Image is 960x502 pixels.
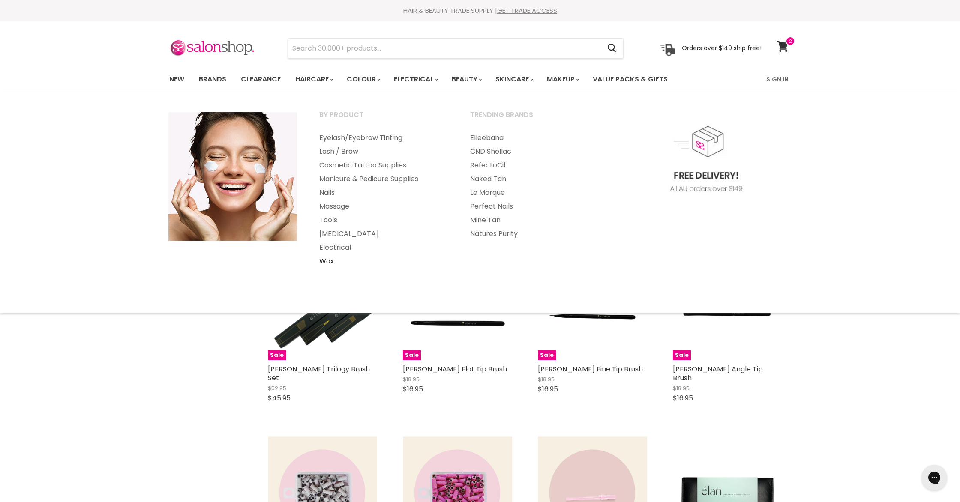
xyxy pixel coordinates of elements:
span: Sale [403,350,421,360]
a: Le Marque [459,186,609,200]
p: Orders over $149 ship free! [682,44,762,52]
a: Elleebana [459,131,609,145]
iframe: Gorgias live chat messenger [917,462,951,493]
a: [PERSON_NAME] Trilogy Brush Set [268,364,370,383]
a: Beauty [445,70,487,88]
ul: Main menu [163,67,718,92]
span: Sale [538,350,556,360]
a: Tools [309,213,458,227]
a: Colour [340,70,386,88]
a: Sign In [761,70,794,88]
a: Trending Brands [459,108,609,129]
span: $18.95 [403,375,420,383]
span: $16.95 [538,384,558,394]
a: Value Packs & Gifts [586,70,674,88]
input: Search [288,39,600,58]
a: Nails [309,186,458,200]
a: Perfect Nails [459,200,609,213]
a: Massage [309,200,458,213]
a: Skincare [489,70,539,88]
a: GET TRADE ACCESS [497,6,557,15]
form: Product [288,38,624,59]
a: Brands [192,70,233,88]
a: Mine Tan [459,213,609,227]
span: Sale [268,350,286,360]
a: [PERSON_NAME] Angle Tip Brush [673,364,763,383]
span: $18.95 [673,384,690,392]
a: Clearance [234,70,287,88]
a: [PERSON_NAME] Flat Tip Brush [403,364,507,374]
a: Cosmetic Tattoo Supplies [309,158,458,172]
a: Wax [309,254,458,268]
a: Naked Tan [459,172,609,186]
span: $18.95 [538,375,555,383]
a: Natures Purity [459,227,609,241]
span: $16.95 [403,384,423,394]
a: [MEDICAL_DATA] [309,227,458,241]
ul: Main menu [459,131,609,241]
span: Sale [673,350,691,360]
a: Haircare [289,70,339,88]
a: RefectoCil [459,158,609,172]
a: Lash / Brow [309,145,458,158]
a: [PERSON_NAME] Fine Tip Brush [538,364,643,374]
span: $16.95 [673,393,693,403]
div: HAIR & BEAUTY TRADE SUPPLY | [159,6,801,15]
span: $45.95 [268,393,291,403]
a: Manicure & Pedicure Supplies [309,172,458,186]
a: By Product [309,108,458,129]
nav: Main [159,67,801,92]
a: Electrical [309,241,458,254]
a: Electrical [387,70,444,88]
span: $52.95 [268,384,286,392]
a: CND Shellac [459,145,609,158]
button: Search [600,39,623,58]
a: Eyelash/Eyebrow Tinting [309,131,458,145]
ul: Main menu [309,131,458,268]
a: New [163,70,191,88]
a: Makeup [540,70,585,88]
